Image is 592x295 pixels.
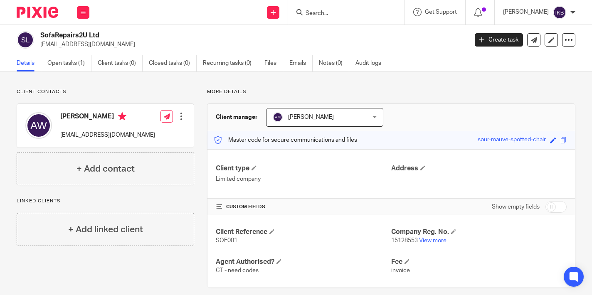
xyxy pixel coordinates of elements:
h3: Client manager [216,113,258,121]
input: Search [305,10,380,17]
img: Pixie [17,7,58,18]
a: Create task [475,33,523,47]
p: [PERSON_NAME] [503,8,549,16]
span: CT - need codes [216,268,259,273]
h2: SofaRepairs2U Ltd [40,31,378,40]
h4: Client type [216,164,391,173]
a: Closed tasks (0) [149,55,197,71]
h4: Address [391,164,567,173]
a: Audit logs [355,55,387,71]
p: Limited company [216,175,391,183]
p: [EMAIL_ADDRESS][DOMAIN_NAME] [60,131,155,139]
h4: [PERSON_NAME] [60,112,155,123]
h4: Fee [391,258,567,266]
h4: CUSTOM FIELDS [216,204,391,210]
img: svg%3E [25,112,52,139]
h4: Client Reference [216,228,391,236]
a: Files [264,55,283,71]
img: svg%3E [17,31,34,49]
img: svg%3E [553,6,566,19]
p: Linked clients [17,198,194,204]
a: Emails [289,55,313,71]
p: Master code for secure communications and files [214,136,357,144]
p: Client contacts [17,88,194,95]
span: SOF001 [216,238,237,243]
p: More details [207,88,575,95]
p: [EMAIL_ADDRESS][DOMAIN_NAME] [40,40,462,49]
h4: + Add linked client [68,223,143,236]
div: sour-mauve-spotted-chair [478,135,546,145]
h4: + Add contact [76,162,135,175]
a: Recurring tasks (0) [203,55,258,71]
span: 15128553 [391,238,418,243]
a: View more [419,238,446,243]
a: Open tasks (1) [47,55,91,71]
span: Get Support [425,9,457,15]
img: svg%3E [273,112,283,122]
span: [PERSON_NAME] [288,114,334,120]
a: Details [17,55,41,71]
label: Show empty fields [492,203,540,211]
span: invoice [391,268,410,273]
i: Primary [118,112,126,120]
h4: Company Reg. No. [391,228,567,236]
a: Notes (0) [319,55,349,71]
h4: Agent Authorised? [216,258,391,266]
a: Client tasks (0) [98,55,143,71]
